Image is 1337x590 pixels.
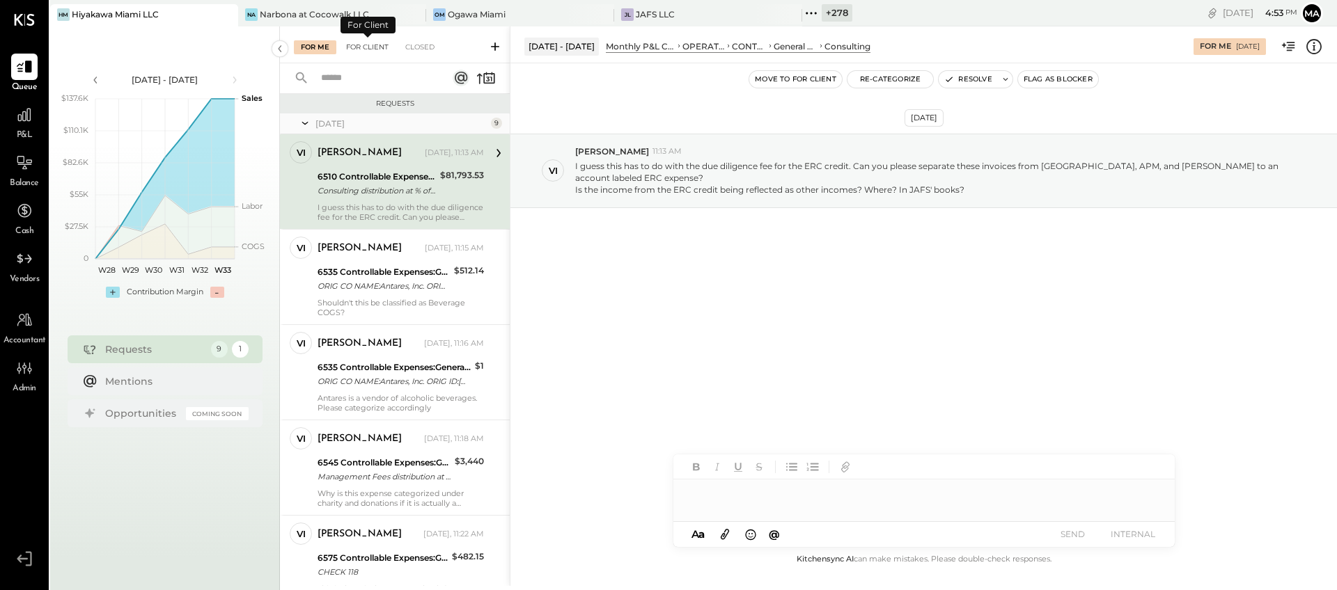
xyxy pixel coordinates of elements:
div: CHECK 118 [318,565,448,579]
text: $82.6K [63,157,88,167]
button: Bold [687,458,705,476]
span: Admin [13,383,36,395]
text: W30 [144,265,162,275]
text: $55K [70,189,88,199]
a: Vendors [1,246,48,286]
button: Move to for client [749,71,842,88]
div: 6545 Controllable Expenses:General & Administrative Expenses:Charity & Donations [318,456,451,470]
span: Vendors [10,273,40,286]
div: Management Fees distribution at % of Net sales [318,470,451,484]
div: $482.15 [452,550,484,564]
div: [DATE], 11:16 AM [424,338,484,349]
div: [PERSON_NAME] [318,241,402,255]
div: Narbona at Cocowalk LLC [260,8,369,20]
div: [DATE], 11:22 AM [423,529,484,540]
div: + [106,287,120,298]
div: Consulting distribution at % of Net sales [318,184,436,198]
div: $81,793.53 [440,168,484,182]
div: For Client [341,17,396,33]
button: Underline [729,458,747,476]
div: HM [57,8,70,21]
div: 6535 Controllable Expenses:General & Administrative Expenses:Computer Supplies, Software & IT [318,360,471,374]
div: [DATE] [315,118,487,129]
div: $512.14 [454,264,484,278]
div: [PERSON_NAME] [318,527,402,541]
button: Re-Categorize [847,71,934,88]
a: Accountant [1,307,48,347]
a: Queue [1,54,48,94]
div: Hiyakawa Miami LLC [72,8,159,20]
text: W31 [169,265,184,275]
button: Strikethrough [750,458,768,476]
div: 9 [491,118,502,129]
div: [DATE] [905,109,944,127]
a: Cash [1,198,48,238]
text: W32 [191,265,208,275]
div: [DATE], 11:15 AM [425,243,484,254]
div: ORIG CO NAME:Antares, Inc. ORIG ID:[US_EMPLOYER_IDENTIFICATION_NUMBER] DESC DATE:050825 CO ENTRY ... [318,374,471,388]
div: Na [245,8,258,21]
text: $110.1K [63,125,88,135]
div: Why is this expense categorized under charity and donations if it is actually a management fee? [318,488,484,508]
div: CONTROLLABLE EXPENSES [732,40,767,52]
div: [DATE] [1236,42,1260,51]
text: $137.6K [61,93,88,103]
div: - [210,287,224,298]
div: Contribution Margin [127,287,203,298]
div: Antares is a vendor of alcoholic beverages. Please categorize accordingly [318,393,484,413]
text: W28 [98,265,116,275]
div: vi [549,164,558,177]
div: Monthly P&L Comparison [606,40,675,52]
div: For Me [1200,41,1231,52]
div: 6575 Controllable Expenses:General & Administrative Expenses:Office Supplies & Expenses [318,551,448,565]
div: [DATE] - [DATE] [524,38,599,55]
div: Opportunities [105,406,179,420]
div: [PERSON_NAME] [318,337,402,351]
span: Queue [12,81,38,94]
div: I guess this has to do with the due diligence fee for the ERC credit. Can you please separate the... [318,202,484,222]
div: copy link [1205,6,1219,20]
a: Balance [1,150,48,190]
button: Flag as Blocker [1018,71,1098,88]
div: Coming Soon [186,407,249,420]
div: For Me [294,40,336,54]
div: [DATE] [1223,6,1297,19]
div: 6535 Controllable Expenses:General & Administrative Expenses:Computer Supplies, Software & IT [318,265,450,279]
div: Closed [398,40,441,54]
button: @ [765,525,784,543]
div: vi [297,241,306,255]
div: OM [433,8,446,21]
span: @ [769,527,780,541]
div: vi [297,146,306,159]
div: Ogawa Miami [448,8,506,20]
text: COGS [242,241,265,251]
span: Balance [10,177,39,190]
div: ORIG CO NAME:Antares, Inc. ORIG ID:59 -XXX2749 DESC DATE:062025 CO ENTRY DESCR:FintechEFTSEC:CCD ... [318,279,450,293]
div: OPERATING EXPENSES (EBITDA) [682,40,725,52]
div: [DATE] - [DATE] [106,74,224,86]
span: a [698,527,705,541]
div: [PERSON_NAME] [318,432,402,446]
text: Labor [242,201,263,211]
p: I guess this has to do with the due diligence fee for the ERC credit. Can you please separate the... [575,160,1288,196]
div: Is the income from the ERC credit being reflected as other incomes? Where? In JAFS' books? [575,184,1288,196]
div: [PERSON_NAME] [318,146,402,160]
div: [DATE], 11:18 AM [424,433,484,445]
text: $27.5K [65,221,88,231]
button: Add URL [836,458,854,476]
button: INTERNAL [1105,525,1161,543]
span: Accountant [3,335,46,347]
button: Unordered List [783,458,801,476]
text: Sales [242,93,263,103]
span: [PERSON_NAME] [575,145,649,157]
div: 6510 Controllable Expenses:General & Administrative Expenses:Consulting [318,170,436,184]
button: Italic [708,458,726,476]
div: Requests [105,342,204,356]
div: [DATE], 11:13 AM [425,147,484,159]
span: 11:13 AM [652,146,682,157]
div: For Client [339,40,396,54]
div: $1 [475,359,484,373]
span: P&L [17,129,33,142]
div: vi [297,527,306,541]
button: Ordered List [804,458,822,476]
